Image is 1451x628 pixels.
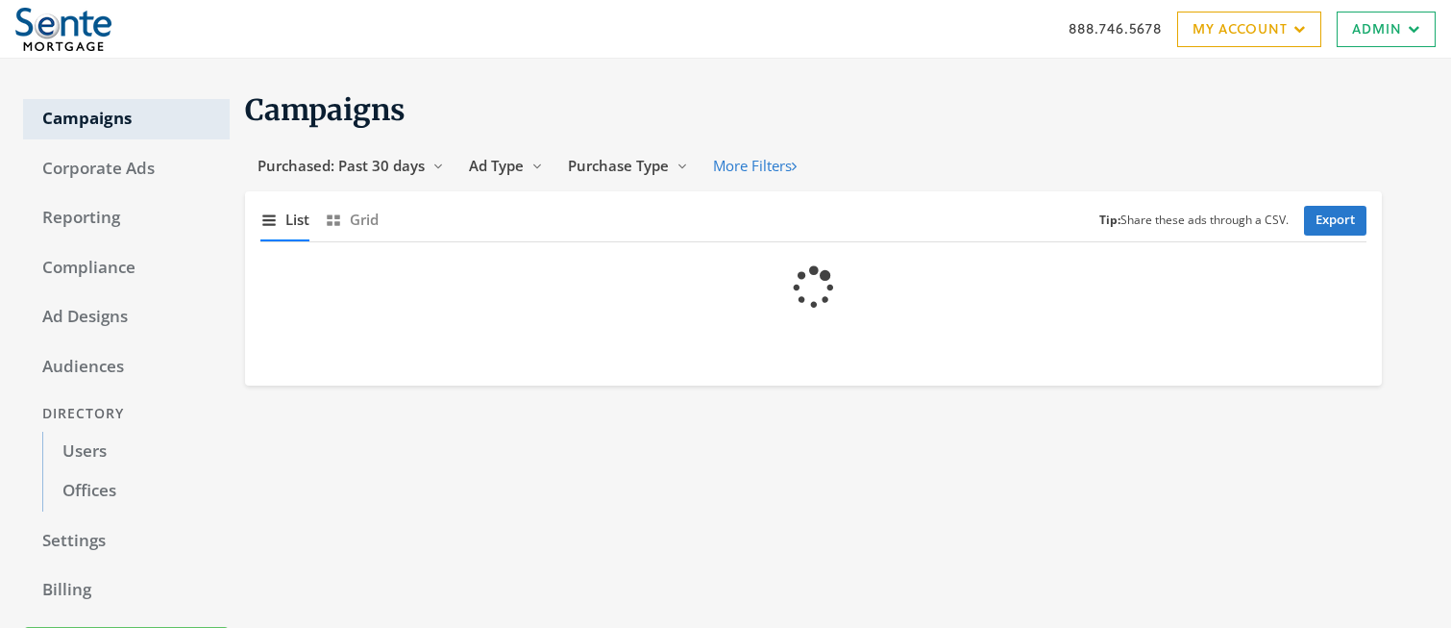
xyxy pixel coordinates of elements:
button: List [260,199,309,240]
b: Tip: [1099,212,1120,228]
a: Export [1304,206,1366,236]
a: Settings [23,521,230,562]
a: Billing [23,570,230,611]
span: List [285,209,309,231]
span: Grid [350,209,379,231]
div: Directory [23,396,230,432]
span: Purchased: Past 30 days [258,156,425,175]
span: Ad Type [469,156,524,175]
button: Grid [325,199,379,240]
img: Adwerx [15,8,111,51]
a: My Account [1177,12,1321,47]
a: Audiences [23,347,230,388]
a: Compliance [23,248,230,289]
a: Corporate Ads [23,149,230,189]
a: Ad Designs [23,297,230,338]
a: 888.746.5678 [1069,18,1162,38]
a: Campaigns [23,99,230,139]
a: Admin [1337,12,1436,47]
button: More Filters [701,148,809,184]
a: Reporting [23,198,230,239]
span: Purchase Type [568,156,669,175]
a: Offices [42,471,230,512]
button: Ad Type [456,148,555,184]
button: Purchased: Past 30 days [245,148,456,184]
button: Purchase Type [555,148,701,184]
a: Users [42,432,230,472]
span: Campaigns [245,91,406,128]
small: Share these ads through a CSV. [1099,212,1289,230]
